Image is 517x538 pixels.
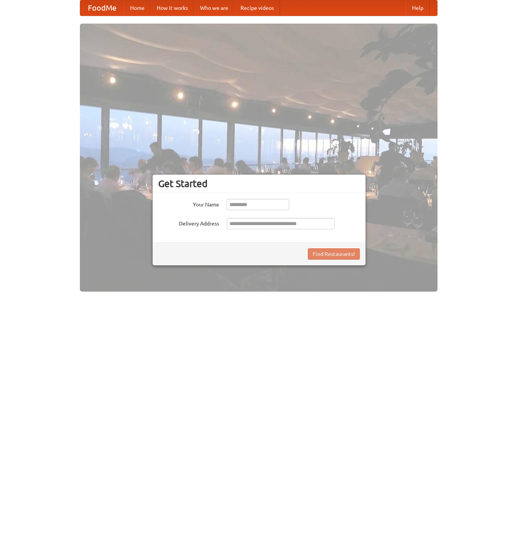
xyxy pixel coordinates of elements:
[194,0,234,16] a: Who we are
[158,218,219,227] label: Delivery Address
[151,0,194,16] a: How it works
[406,0,430,16] a: Help
[308,248,360,260] button: Find Restaurants!
[124,0,151,16] a: Home
[234,0,280,16] a: Recipe videos
[80,0,124,16] a: FoodMe
[158,199,219,208] label: Your Name
[158,178,360,189] h3: Get Started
